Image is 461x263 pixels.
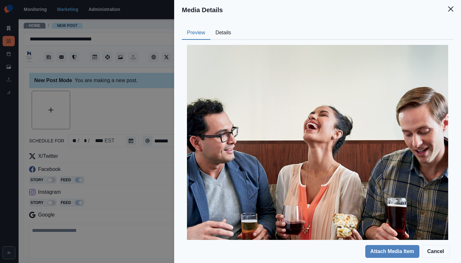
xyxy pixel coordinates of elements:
[210,26,236,40] button: Details
[422,245,449,258] button: Cancel
[365,245,419,258] button: Attach Media Item
[182,26,210,40] button: Preview
[444,3,457,15] button: Close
